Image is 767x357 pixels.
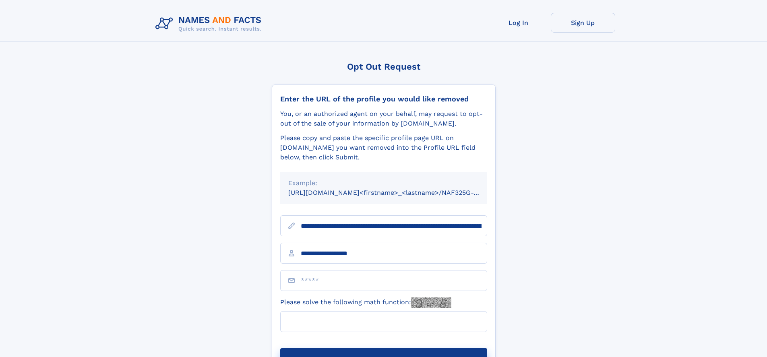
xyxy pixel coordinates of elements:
[288,178,479,188] div: Example:
[551,13,615,33] a: Sign Up
[486,13,551,33] a: Log In
[280,95,487,103] div: Enter the URL of the profile you would like removed
[280,133,487,162] div: Please copy and paste the specific profile page URL on [DOMAIN_NAME] you want removed into the Pr...
[280,109,487,128] div: You, or an authorized agent on your behalf, may request to opt-out of the sale of your informatio...
[288,189,502,196] small: [URL][DOMAIN_NAME]<firstname>_<lastname>/NAF325G-xxxxxxxx
[280,297,451,308] label: Please solve the following math function:
[272,62,496,72] div: Opt Out Request
[152,13,268,35] img: Logo Names and Facts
